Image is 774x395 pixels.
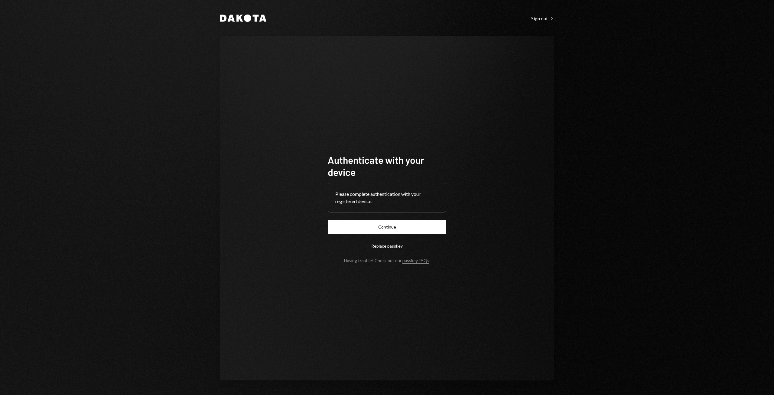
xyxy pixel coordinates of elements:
button: Continue [328,220,446,234]
a: Sign out [531,15,554,21]
button: Replace passkey [328,239,446,253]
a: passkey FAQs [402,258,429,264]
div: Having trouble? Check out our . [344,258,430,263]
div: Please complete authentication with your registered device. [335,190,439,205]
h1: Authenticate with your device [328,154,446,178]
